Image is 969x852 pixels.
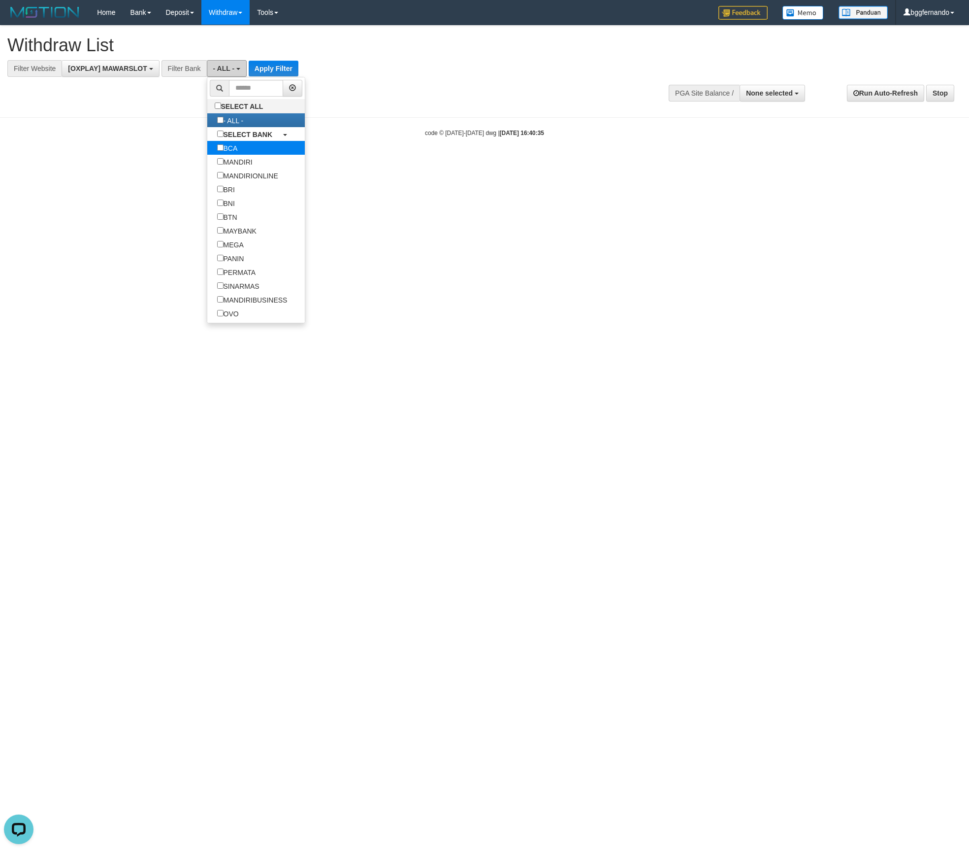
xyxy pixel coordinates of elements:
[207,127,305,141] a: SELECT BANK
[217,200,224,206] input: BNI
[217,227,224,234] input: MAYBANK
[847,85,924,102] a: Run Auto-Refresh
[4,4,33,34] button: Open LiveChat chat widget
[207,196,245,210] label: BNI
[217,117,224,123] input: - ALL -
[217,310,224,316] input: OVO
[207,99,273,113] label: SELECT ALL
[207,265,266,279] label: PERMATA
[500,130,544,136] strong: [DATE] 16:40:35
[161,60,207,77] div: Filter Bank
[746,89,793,97] span: None selected
[68,65,147,72] span: [OXPLAY] MAWARSLOT
[7,60,62,77] div: Filter Website
[207,238,254,251] label: MEGA
[217,269,224,275] input: PERMATA
[207,60,247,77] button: - ALL -
[782,6,824,20] img: Button%20Memo.svg
[217,131,224,137] input: SELECT BANK
[669,85,740,102] div: PGA Site Balance /
[207,210,247,224] label: BTN
[62,60,159,77] button: [OXPLAY] MAWARSLOT
[207,251,254,265] label: PANIN
[839,6,888,19] img: panduan.png
[207,141,248,155] label: BCA
[217,255,224,261] input: PANIN
[217,158,224,165] input: MANDIRI
[224,131,273,138] b: SELECT BANK
[7,35,636,55] h1: Withdraw List
[217,213,224,220] input: BTN
[926,85,954,102] a: Stop
[217,241,224,247] input: MEGA
[207,320,257,334] label: GOPAY
[740,85,805,102] button: None selected
[207,293,297,307] label: MANDIRIBUSINESS
[249,61,298,76] button: Apply Filter
[207,224,266,238] label: MAYBANK
[213,65,235,72] span: - ALL -
[207,279,269,293] label: SINARMAS
[7,5,82,20] img: MOTION_logo.png
[217,296,224,303] input: MANDIRIBUSINESS
[217,144,224,151] input: BCA
[207,155,262,169] label: MANDIRI
[215,102,221,109] input: SELECT ALL
[425,130,544,136] small: code © [DATE]-[DATE] dwg |
[207,307,249,320] label: OVO
[217,172,224,178] input: MANDIRIONLINE
[718,6,768,20] img: Feedback.jpg
[207,182,245,196] label: BRI
[217,186,224,192] input: BRI
[217,282,224,289] input: SINARMAS
[207,113,254,127] label: - ALL -
[207,169,288,182] label: MANDIRIONLINE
